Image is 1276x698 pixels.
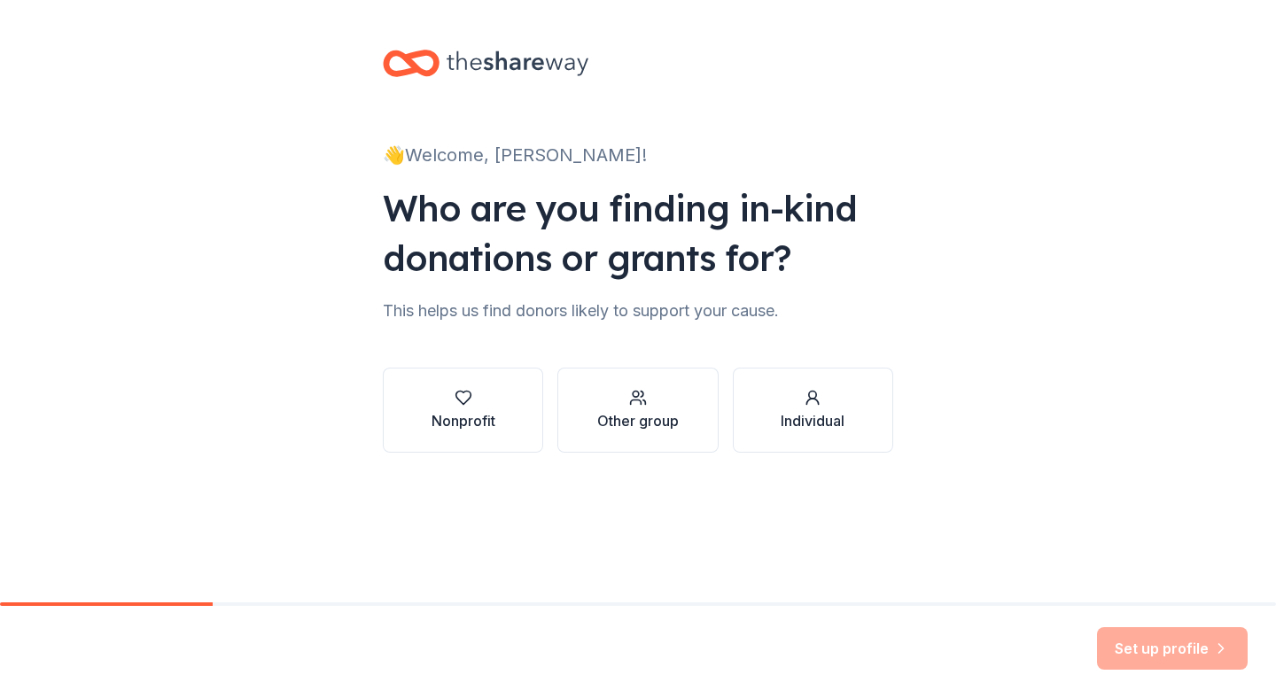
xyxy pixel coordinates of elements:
div: Who are you finding in-kind donations or grants for? [383,183,893,283]
div: Individual [781,410,844,431]
button: Nonprofit [383,368,543,453]
div: This helps us find donors likely to support your cause. [383,297,893,325]
div: 👋 Welcome, [PERSON_NAME]! [383,141,893,169]
div: Nonprofit [432,410,495,431]
div: Other group [597,410,679,431]
button: Individual [733,368,893,453]
button: Other group [557,368,718,453]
